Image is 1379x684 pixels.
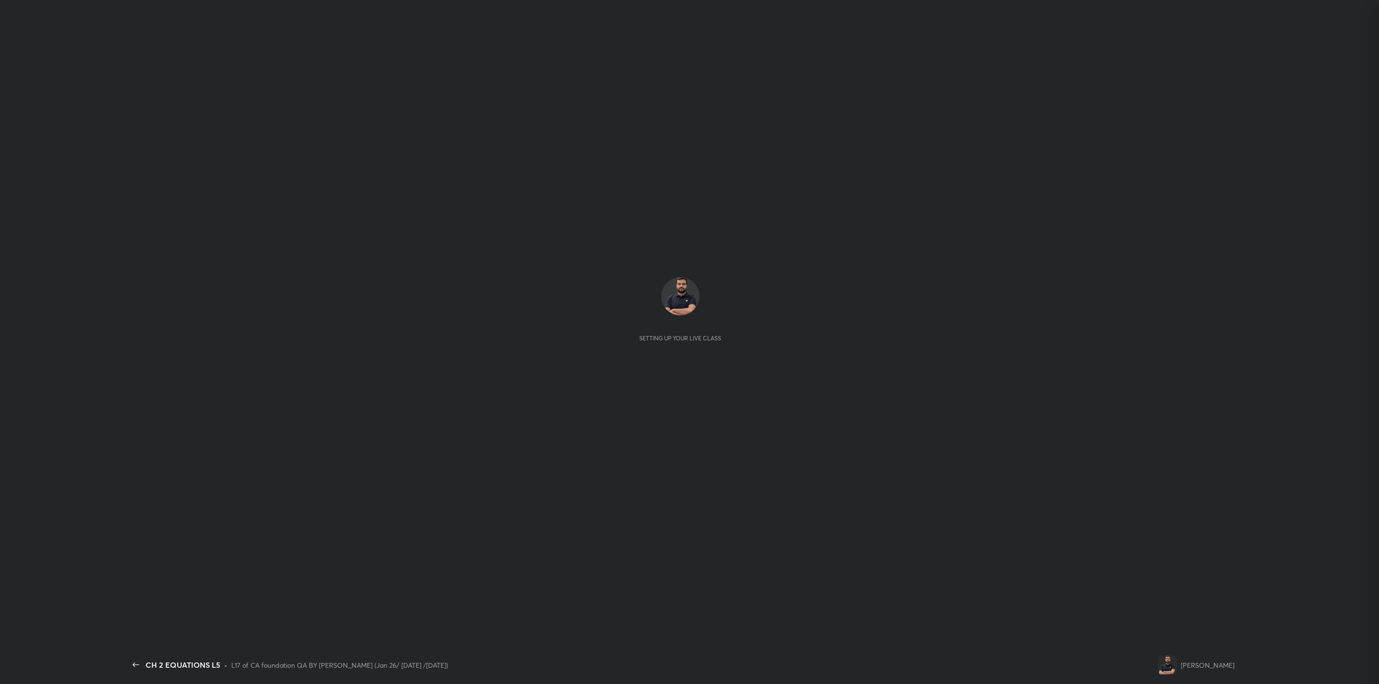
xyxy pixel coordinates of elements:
img: 0020fdcc045b4a44a6896f6ec361806c.png [1158,655,1177,674]
div: L17 of CA foundation QA BY [PERSON_NAME] (Jan 26/ [DATE] /[DATE]) [231,660,448,670]
div: CH 2 EQUATIONS L5 [146,659,220,671]
div: • [224,660,227,670]
div: Setting up your live class [639,335,721,342]
div: [PERSON_NAME] [1181,660,1234,670]
img: 0020fdcc045b4a44a6896f6ec361806c.png [661,277,700,315]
